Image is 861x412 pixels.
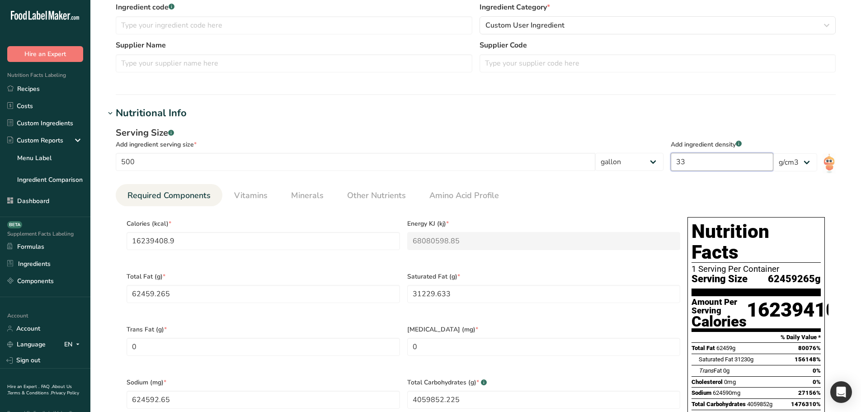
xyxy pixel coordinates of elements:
[347,189,406,202] span: Other Nutrients
[116,2,472,13] label: Ingredient code
[692,389,711,396] span: Sodium
[723,367,729,374] span: 0g
[692,298,747,315] div: Amount Per Serving
[480,16,836,34] button: Custom User Ingredient
[480,54,836,72] input: Type your supplier code here
[127,219,400,228] span: Calories (kcal)
[734,356,753,363] span: 31230g
[480,40,836,51] label: Supplier Code
[699,367,722,374] span: Fat
[692,265,821,274] div: 1 Serving Per Container
[692,379,723,385] span: Cholesterol
[699,356,733,363] span: Saturated Fat
[692,315,747,328] div: Calories
[407,272,681,281] span: Saturated Fat (g)
[407,378,681,387] span: Total Carbohydrates (g)
[429,189,499,202] span: Amino Acid Profile
[692,345,715,351] span: Total Fat
[713,389,740,396] span: 624590mg
[798,345,821,351] span: 80076%
[480,2,836,13] label: Ingredient Category
[8,390,51,396] a: Terms & Conditions .
[747,298,837,328] div: 16239410
[798,389,821,396] span: 27156%
[692,332,821,343] section: % Daily Value *
[7,136,63,145] div: Custom Reports
[791,401,821,407] span: 1476310%
[699,367,714,374] i: Trans
[127,272,400,281] span: Total Fat (g)
[768,274,821,285] span: 62459265g
[485,20,565,31] span: Custom User Ingredient
[116,153,595,171] input: Type your serving size here
[724,379,736,385] span: 0mg
[7,384,72,396] a: About Us .
[407,325,681,334] span: [MEDICAL_DATA] (mg)
[747,401,772,407] span: 4059852g
[813,379,821,385] span: 0%
[716,345,735,351] span: 62459g
[116,106,187,121] div: Nutritional Info
[407,219,681,228] span: Energy KJ (kj)
[234,189,268,202] span: Vitamins
[116,16,472,34] input: Type your ingredient code here
[116,40,472,51] label: Supplier Name
[127,189,211,202] span: Required Components
[671,140,773,149] div: Add ingredient density
[116,54,472,72] input: Type your supplier name here
[291,189,324,202] span: Minerals
[127,325,400,334] span: Trans Fat (g)
[116,126,663,140] div: Serving Size
[7,336,46,352] a: Language
[671,153,773,171] input: Type your density here
[813,367,821,374] span: 0%
[7,46,83,62] button: Hire an Expert
[830,381,852,403] div: Open Intercom Messenger
[127,378,400,387] span: Sodium (mg)
[7,221,22,228] div: BETA
[64,339,83,350] div: EN
[692,274,748,285] span: Serving Size
[795,356,821,363] span: 156148%
[692,401,746,407] span: Total Carbohydrates
[41,384,52,390] a: FAQ .
[116,140,663,149] div: Add ingredient serving size
[692,221,821,263] h1: Nutrition Facts
[51,390,79,396] a: Privacy Policy
[7,384,39,390] a: Hire an Expert .
[823,153,836,174] img: ai-bot.1dcbe71.gif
